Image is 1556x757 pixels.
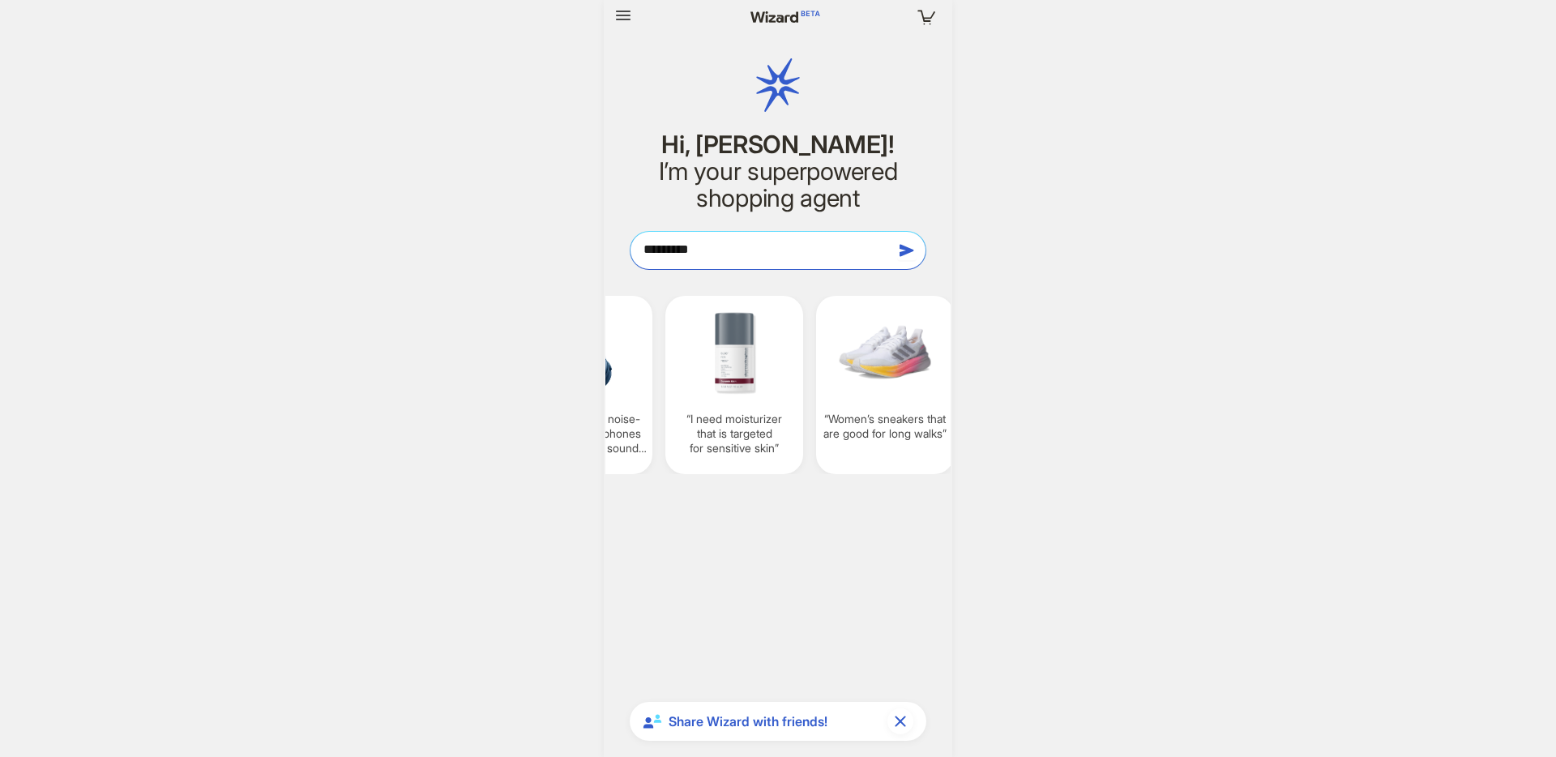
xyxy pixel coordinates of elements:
[823,306,947,399] img: Women's%20sneakers%20that%20are%20good%20for%20long%20walks-b9091598.png
[630,158,926,212] h2: I’m your superpowered shopping agent
[665,296,803,474] div: I need moisturizer that is targeted for sensitive skin
[630,131,926,158] h1: Hi, [PERSON_NAME]!
[816,296,954,474] div: Women’s sneakers that are good for long walks
[672,412,797,456] q: I need moisturizer that is targeted for sensitive skin
[669,713,881,730] span: Share Wizard with friends!
[672,306,797,399] img: I%20need%20moisturizer%20that%20is%20targeted%20for%20sensitive%20skin-81681324.png
[823,412,947,441] q: Women’s sneakers that are good for long walks
[630,702,926,741] div: Share Wizard with friends!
